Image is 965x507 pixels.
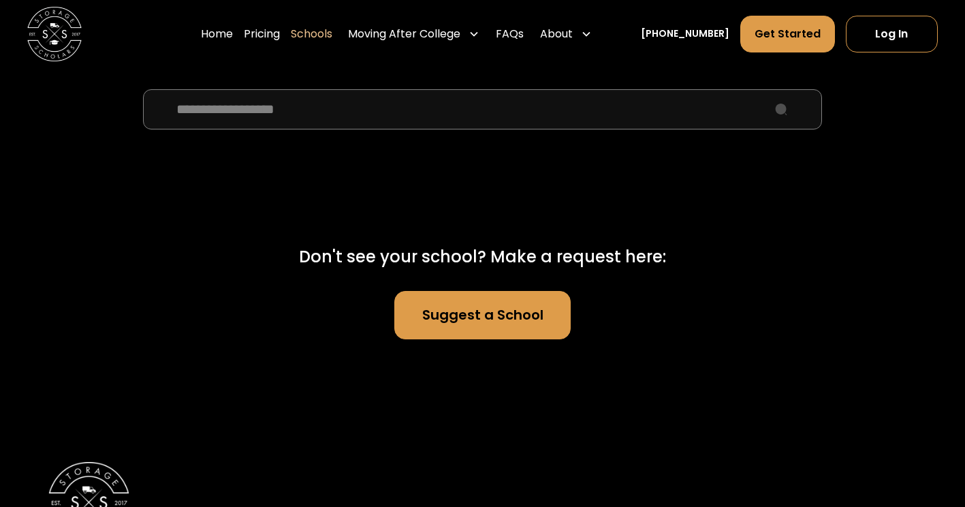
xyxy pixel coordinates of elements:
a: FAQs [496,15,524,53]
div: Don't see your school? Make a request here: [299,245,666,269]
a: Get Started [740,16,835,52]
div: Moving After College [348,26,460,42]
form: School Select Form [27,89,938,191]
a: Schools [291,15,332,53]
a: Home [201,15,233,53]
div: Moving After College [343,15,485,53]
a: [PHONE_NUMBER] [641,27,729,41]
a: Pricing [244,15,280,53]
a: Log In [846,16,938,52]
img: Storage Scholars main logo [27,7,82,61]
div: About [535,15,597,53]
div: About [540,26,573,42]
a: Suggest a School [394,291,571,340]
